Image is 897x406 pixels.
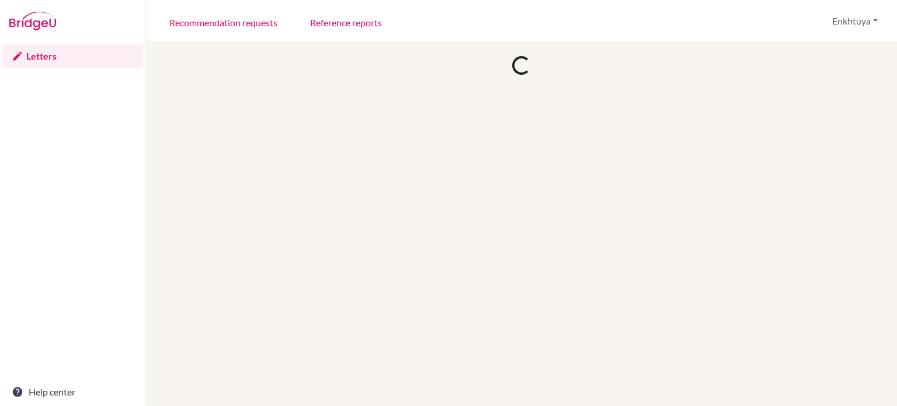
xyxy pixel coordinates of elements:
[9,12,56,30] img: Bridge-U
[160,2,287,42] a: Recommendation requests
[827,10,883,32] button: Enkhtuya
[2,380,143,404] a: Help center
[510,54,533,77] div: Loading...
[301,2,391,42] a: Reference reports
[2,44,143,68] a: Letters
